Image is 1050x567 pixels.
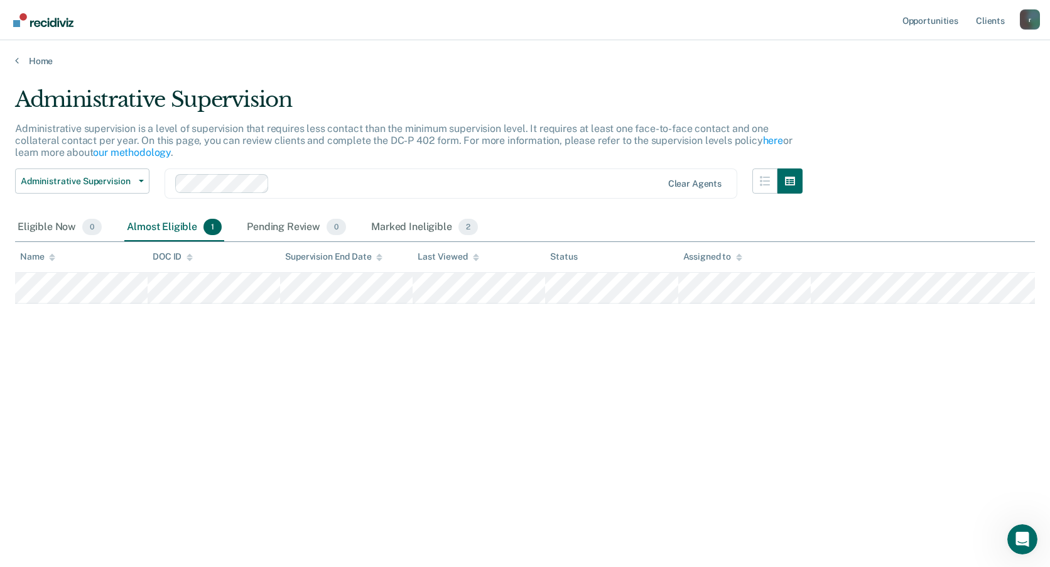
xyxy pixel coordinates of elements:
[93,146,171,158] a: our methodology
[285,251,382,262] div: Supervision End Date
[418,251,479,262] div: Last Viewed
[20,251,55,262] div: Name
[203,219,222,235] span: 1
[458,219,478,235] span: 2
[15,87,803,123] div: Administrative Supervision
[15,123,793,158] p: Administrative supervision is a level of supervision that requires less contact than the minimum ...
[15,214,104,241] div: Eligible Now0
[21,176,134,187] span: Administrative Supervision
[668,179,722,189] div: Clear agents
[369,214,480,241] div: Marked Ineligible2
[1020,9,1040,30] div: r
[15,168,149,194] button: Administrative Supervision
[82,219,102,235] span: 0
[1007,524,1037,554] iframe: Intercom live chat
[550,251,577,262] div: Status
[124,214,224,241] div: Almost Eligible1
[15,55,1035,67] a: Home
[244,214,349,241] div: Pending Review0
[13,13,73,27] img: Recidiviz
[1020,9,1040,30] button: Profile dropdown button
[153,251,193,262] div: DOC ID
[763,135,783,146] a: here
[683,251,742,262] div: Assigned to
[327,219,346,235] span: 0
